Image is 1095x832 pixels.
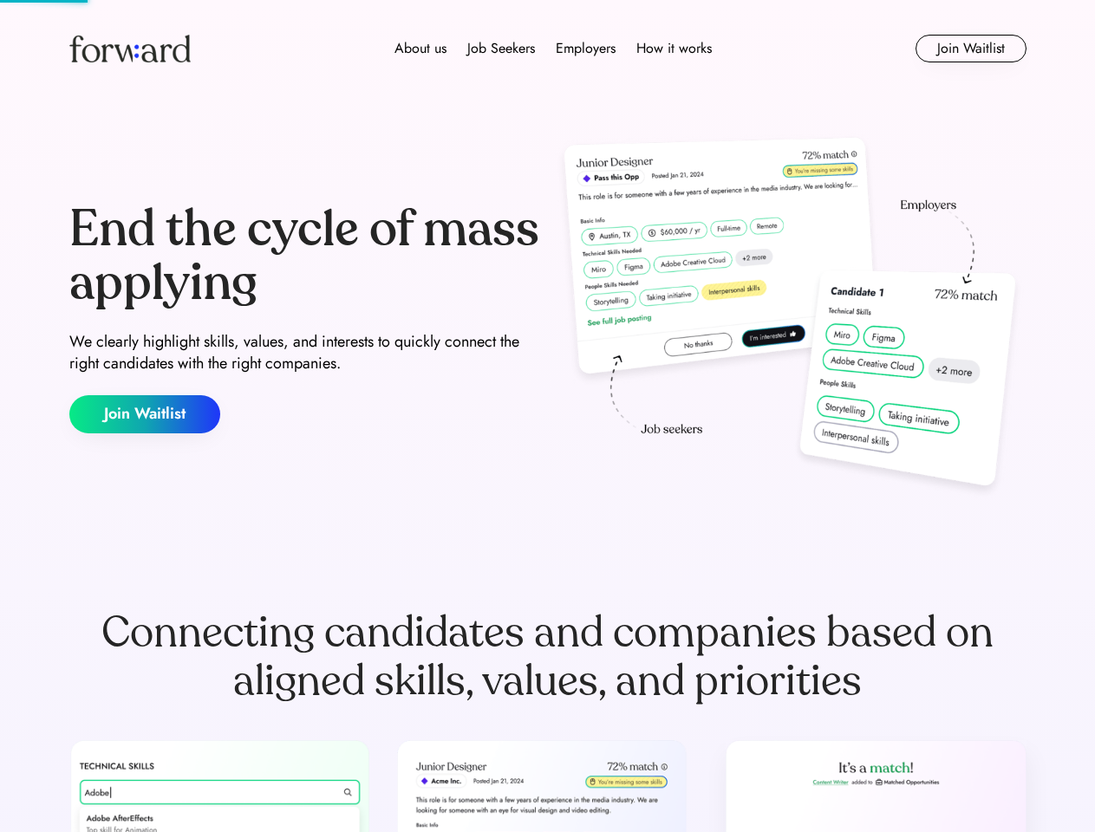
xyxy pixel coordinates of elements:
button: Join Waitlist [916,35,1027,62]
div: We clearly highlight skills, values, and interests to quickly connect the right candidates with t... [69,331,541,374]
button: Join Waitlist [69,395,220,433]
div: Connecting candidates and companies based on aligned skills, values, and priorities [69,608,1027,705]
div: How it works [636,38,712,59]
div: Employers [556,38,616,59]
div: Job Seekers [467,38,535,59]
img: Forward logo [69,35,191,62]
div: About us [394,38,446,59]
img: hero-image.png [555,132,1027,504]
div: End the cycle of mass applying [69,203,541,309]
